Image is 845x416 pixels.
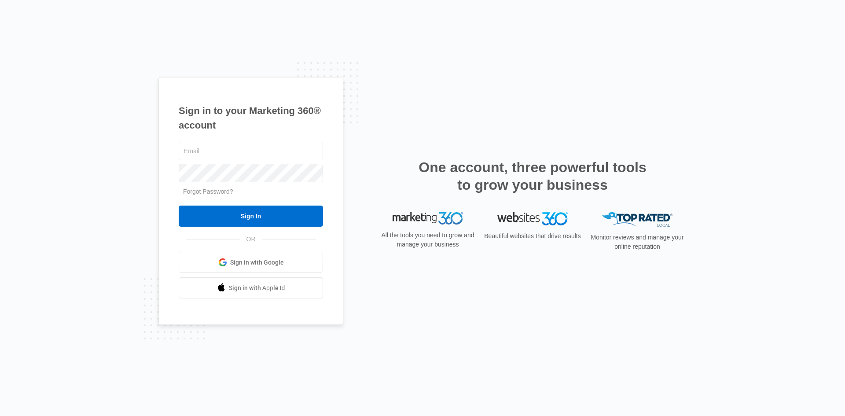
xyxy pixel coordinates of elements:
[602,212,672,227] img: Top Rated Local
[588,233,687,251] p: Monitor reviews and manage your online reputation
[183,188,233,195] a: Forgot Password?
[179,103,323,133] h1: Sign in to your Marketing 360® account
[230,258,284,267] span: Sign in with Google
[240,235,262,244] span: OR
[229,283,285,293] span: Sign in with Apple Id
[416,158,649,194] h2: One account, three powerful tools to grow your business
[483,232,582,241] p: Beautiful websites that drive results
[378,231,477,249] p: All the tools you need to grow and manage your business
[179,142,323,160] input: Email
[393,212,463,225] img: Marketing 360
[179,206,323,227] input: Sign In
[179,277,323,298] a: Sign in with Apple Id
[497,212,568,225] img: Websites 360
[179,252,323,273] a: Sign in with Google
